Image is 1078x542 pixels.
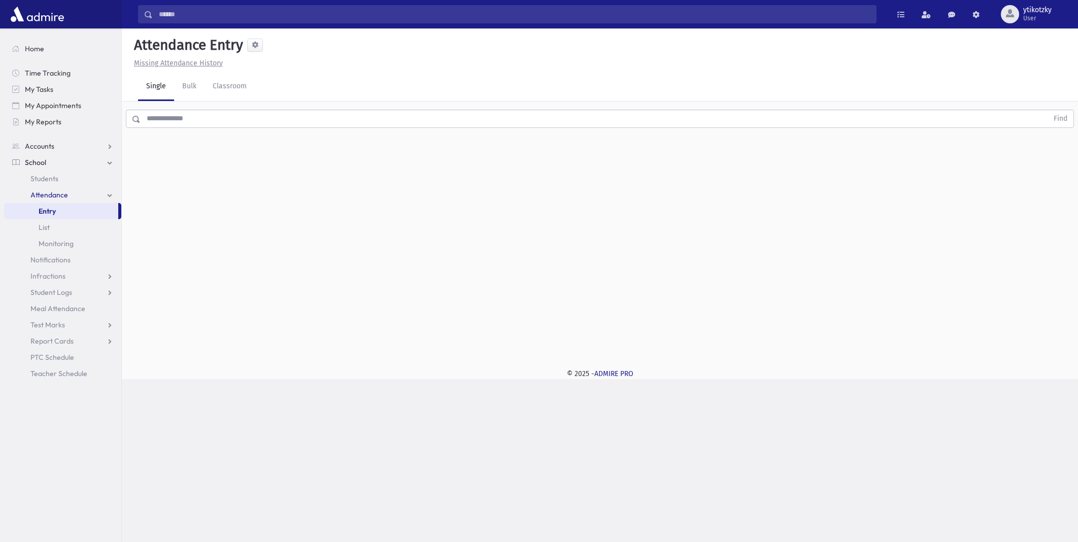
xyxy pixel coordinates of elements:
[39,239,74,248] span: Monitoring
[25,44,44,53] span: Home
[8,4,66,24] img: AdmirePro
[1048,110,1073,127] button: Find
[39,207,56,216] span: Entry
[30,272,65,281] span: Infractions
[153,5,876,23] input: Search
[4,81,121,97] a: My Tasks
[134,59,223,67] u: Missing Attendance History
[4,333,121,349] a: Report Cards
[4,114,121,130] a: My Reports
[4,349,121,365] a: PTC Schedule
[4,154,121,171] a: School
[4,365,121,382] a: Teacher Schedule
[138,73,174,101] a: Single
[25,101,81,110] span: My Appointments
[1023,6,1052,14] span: ytikotzky
[130,37,243,54] h5: Attendance Entry
[4,252,121,268] a: Notifications
[4,219,121,235] a: List
[4,138,121,154] a: Accounts
[30,336,74,346] span: Report Cards
[4,317,121,333] a: Test Marks
[130,59,223,67] a: Missing Attendance History
[30,174,58,183] span: Students
[1023,14,1052,22] span: User
[30,288,72,297] span: Student Logs
[4,268,121,284] a: Infractions
[30,255,71,264] span: Notifications
[25,85,53,94] span: My Tasks
[25,117,61,126] span: My Reports
[4,41,121,57] a: Home
[4,65,121,81] a: Time Tracking
[30,353,74,362] span: PTC Schedule
[25,158,46,167] span: School
[4,300,121,317] a: Meal Attendance
[30,304,85,313] span: Meal Attendance
[25,142,54,151] span: Accounts
[4,171,121,187] a: Students
[138,368,1062,379] div: © 2025 -
[4,97,121,114] a: My Appointments
[25,69,71,78] span: Time Tracking
[39,223,50,232] span: List
[205,73,255,101] a: Classroom
[174,73,205,101] a: Bulk
[4,284,121,300] a: Student Logs
[30,320,65,329] span: Test Marks
[30,190,68,199] span: Attendance
[4,203,118,219] a: Entry
[4,235,121,252] a: Monitoring
[30,369,87,378] span: Teacher Schedule
[594,369,633,378] a: ADMIRE PRO
[4,187,121,203] a: Attendance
